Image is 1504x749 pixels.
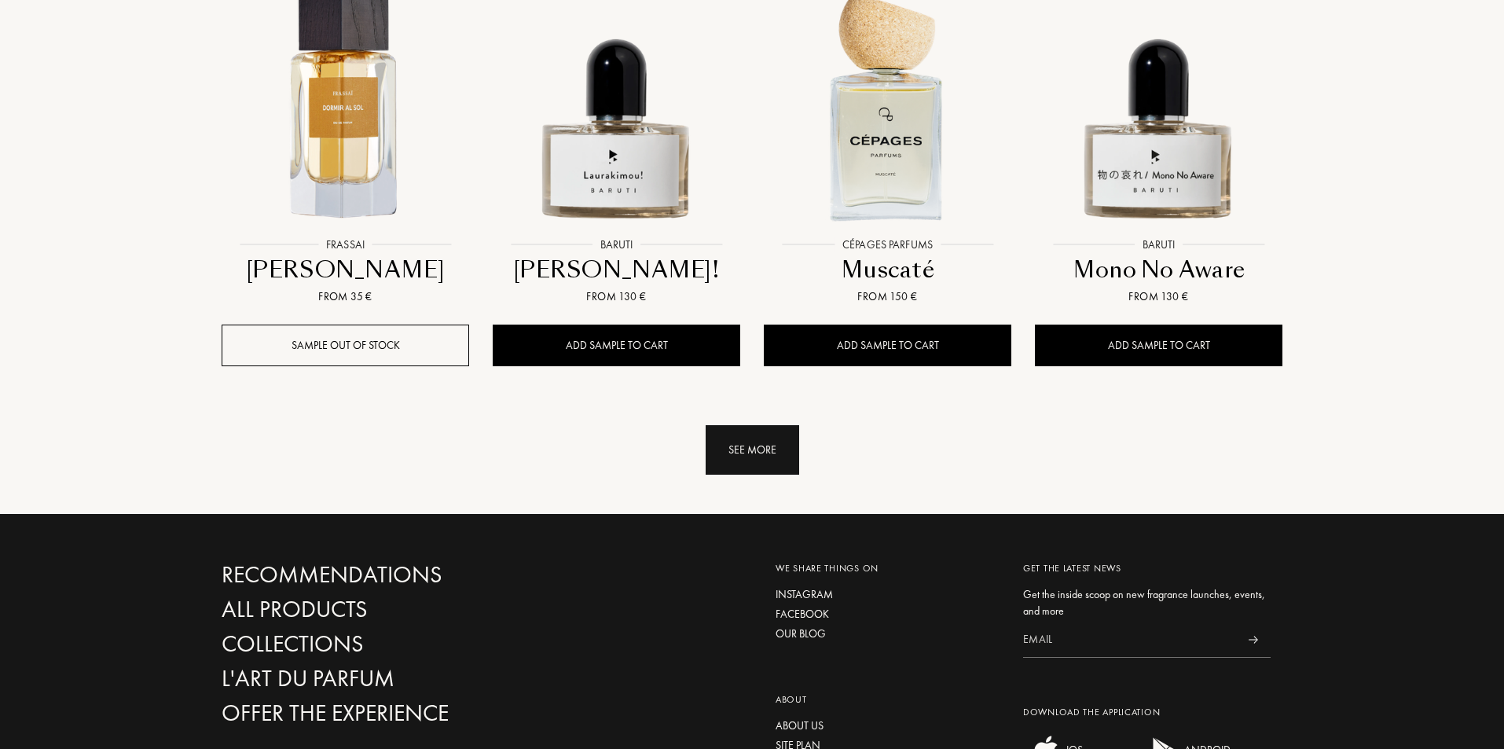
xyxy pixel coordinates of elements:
[764,325,1011,366] div: Add sample to cart
[1041,288,1276,305] div: From 130 €
[776,626,1000,642] a: Our blog
[1035,325,1282,366] div: Add sample to cart
[222,325,469,366] div: Sample out of stock
[222,561,559,589] a: Recommendations
[776,606,1000,622] a: Facebook
[222,596,559,623] a: All products
[1023,622,1235,658] input: Email
[222,665,559,692] a: L'Art du Parfum
[1023,586,1271,619] div: Get the inside scoop on new fragrance launches, events, and more
[499,288,734,305] div: From 130 €
[1023,705,1271,719] div: Download the application
[776,718,1000,734] a: About us
[776,586,1000,603] a: Instagram
[222,630,559,658] a: Collections
[776,561,1000,575] div: We share things on
[1023,561,1271,575] div: Get the latest news
[776,692,1000,707] div: About
[1248,636,1258,644] img: news_send.svg
[770,288,1005,305] div: From 150 €
[706,425,799,475] div: See more
[228,288,463,305] div: From 35 €
[493,325,740,366] div: Add sample to cart
[222,699,559,727] a: Offer the experience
